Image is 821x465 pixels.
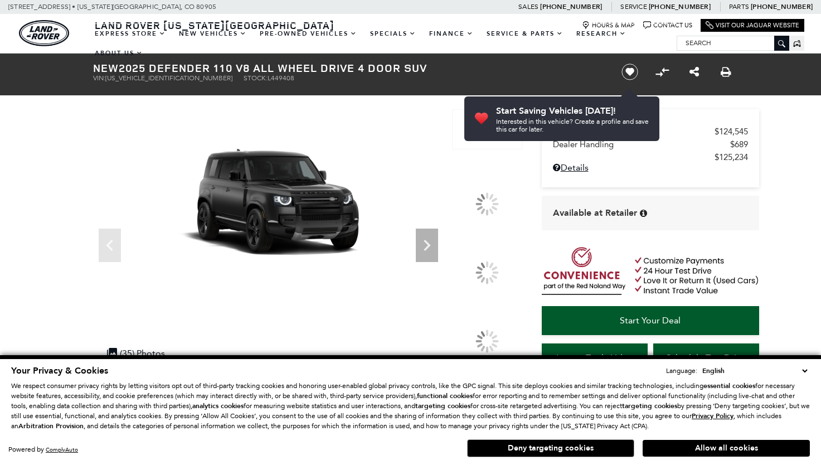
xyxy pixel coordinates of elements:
a: EXPRESS STORE [88,24,172,43]
a: ComplyAuto [46,446,78,453]
strong: Arbitration Provision [18,422,84,430]
span: $125,234 [715,152,748,162]
span: $689 [730,139,748,149]
a: Privacy Policy [692,412,733,420]
span: Available at Retailer [553,207,637,219]
a: Details [553,162,748,173]
a: Specials [363,24,422,43]
button: Deny targeting cookies [467,439,634,457]
span: Land Rover [US_STATE][GEOGRAPHIC_DATA] [95,18,334,32]
span: $124,545 [715,127,748,137]
a: Contact Us [643,21,692,30]
p: We respect consumer privacy rights by letting visitors opt out of third-party tracking cookies an... [11,381,810,431]
div: Language: [666,367,697,374]
span: MSRP [553,127,715,137]
nav: Main Navigation [88,24,677,63]
span: Service [620,3,647,11]
span: Your Privacy & Cookies [11,365,108,377]
a: Research [570,24,633,43]
div: Powered by [8,446,78,453]
span: Sales [518,3,538,11]
a: Finance [422,24,480,43]
h1: 2025 Defender 110 V8 All Wheel Drive 4 Door SUV [93,62,603,74]
img: Land Rover [19,20,69,46]
select: Language Select [699,365,810,376]
span: Schedule Test Drive [666,352,746,363]
a: Pre-Owned Vehicles [253,24,363,43]
a: MSRP $124,545 [553,127,748,137]
a: $125,234 [553,152,748,162]
span: [US_VEHICLE_IDENTIFICATION_NUMBER] [105,74,232,82]
button: Save vehicle [618,63,642,81]
strong: targeting cookies [415,401,470,410]
a: [PHONE_NUMBER] [649,2,711,11]
span: L449408 [268,74,294,82]
u: Privacy Policy [692,411,733,420]
span: Start Your Deal [620,315,681,326]
a: Schedule Test Drive [653,343,759,372]
img: New 2025 Carpathian Grey LAND ROVER V8 image 1 [452,109,522,149]
strong: essential cookies [703,381,755,390]
a: Visit Our Jaguar Website [706,21,799,30]
input: Search [677,36,789,50]
a: [STREET_ADDRESS] • [US_STATE][GEOGRAPHIC_DATA], CO 80905 [8,3,216,11]
strong: New [93,60,119,75]
span: VIN: [93,74,105,82]
div: (35) Photos [101,342,171,364]
a: land-rover [19,20,69,46]
strong: functional cookies [417,391,473,400]
button: Allow all cookies [643,440,810,457]
strong: analytics cookies [192,401,244,410]
a: [PHONE_NUMBER] [751,2,813,11]
a: Start Your Deal [542,306,759,335]
a: [PHONE_NUMBER] [540,2,602,11]
a: Instant Trade Value [542,343,648,372]
a: Print this New 2025 Defender 110 V8 All Wheel Drive 4 Door SUV [721,65,731,79]
a: Hours & Map [582,21,635,30]
a: Land Rover [US_STATE][GEOGRAPHIC_DATA] [88,18,341,32]
a: Share this New 2025 Defender 110 V8 All Wheel Drive 4 Door SUV [689,65,699,79]
a: Service & Parts [480,24,570,43]
span: Instant Trade Value [556,352,633,363]
a: About Us [88,43,149,63]
div: Next [416,229,438,262]
div: Vehicle is in stock and ready for immediate delivery. Due to demand, availability is subject to c... [640,209,647,217]
span: Dealer Handling [553,139,730,149]
span: Parts [729,3,749,11]
strong: targeting cookies [622,401,677,410]
button: Compare vehicle [654,64,671,80]
span: Stock: [244,74,268,82]
a: New Vehicles [172,24,253,43]
img: New 2025 Carpathian Grey LAND ROVER V8 image 1 [93,109,444,307]
a: Dealer Handling $689 [553,139,748,149]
